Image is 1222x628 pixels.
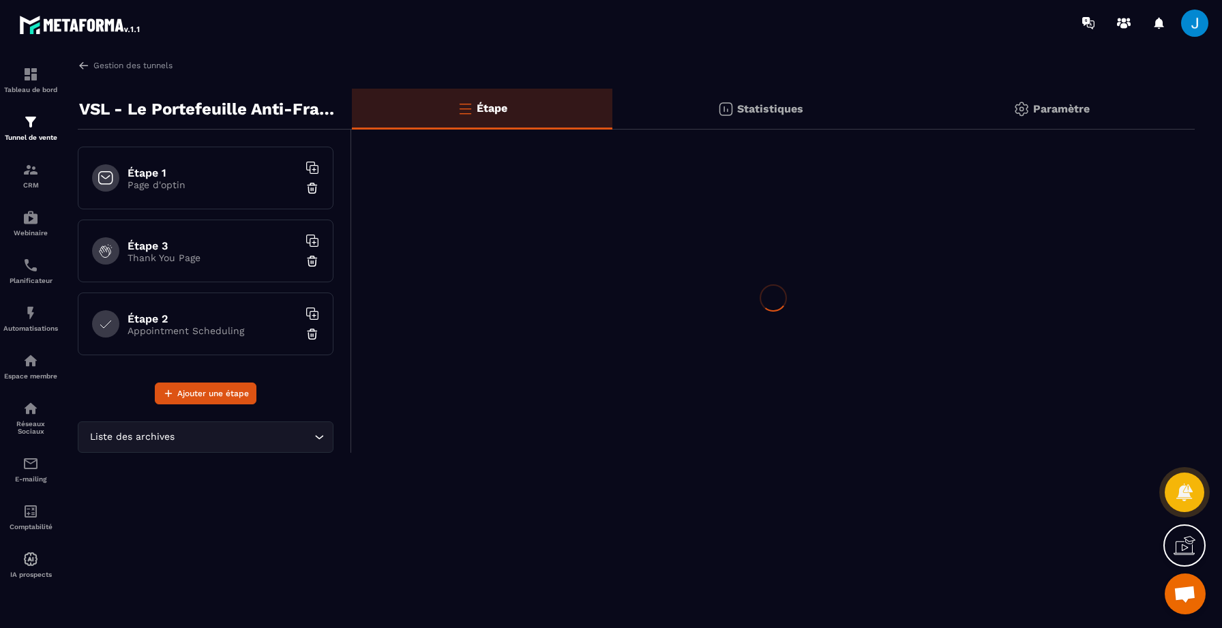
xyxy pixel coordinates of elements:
[3,390,58,445] a: social-networksocial-networkRéseaux Sociaux
[1013,101,1030,117] img: setting-gr.5f69749f.svg
[3,445,58,493] a: emailemailE-mailing
[305,254,319,268] img: trash
[3,104,58,151] a: formationformationTunnel de vente
[3,571,58,578] p: IA prospects
[128,252,298,263] p: Thank You Page
[23,257,39,273] img: scheduler
[3,295,58,342] a: automationsautomationsAutomatisations
[717,101,734,117] img: stats.20deebd0.svg
[128,239,298,252] h6: Étape 3
[23,353,39,369] img: automations
[1033,102,1090,115] p: Paramètre
[23,305,39,321] img: automations
[155,383,256,404] button: Ajouter une étape
[79,95,342,123] p: VSL - Le Portefeuille Anti-Fragile
[3,342,58,390] a: automationsautomationsEspace membre
[305,327,319,341] img: trash
[3,325,58,332] p: Automatisations
[23,114,39,130] img: formation
[23,551,39,567] img: automations
[1165,573,1206,614] a: Ouvrir le chat
[23,503,39,520] img: accountant
[3,181,58,189] p: CRM
[23,455,39,472] img: email
[3,199,58,247] a: automationsautomationsWebinaire
[3,475,58,483] p: E-mailing
[3,247,58,295] a: schedulerschedulerPlanificateur
[78,59,173,72] a: Gestion des tunnels
[177,430,311,445] input: Search for option
[128,166,298,179] h6: Étape 1
[3,56,58,104] a: formationformationTableau de bord
[23,400,39,417] img: social-network
[3,151,58,199] a: formationformationCRM
[78,59,90,72] img: arrow
[737,102,803,115] p: Statistiques
[23,162,39,178] img: formation
[23,209,39,226] img: automations
[3,523,58,530] p: Comptabilité
[78,421,333,453] div: Search for option
[19,12,142,37] img: logo
[305,181,319,195] img: trash
[23,66,39,83] img: formation
[3,493,58,541] a: accountantaccountantComptabilité
[128,325,298,336] p: Appointment Scheduling
[3,229,58,237] p: Webinaire
[128,312,298,325] h6: Étape 2
[128,179,298,190] p: Page d'optin
[477,102,507,115] p: Étape
[3,86,58,93] p: Tableau de bord
[177,387,249,400] span: Ajouter une étape
[457,100,473,117] img: bars-o.4a397970.svg
[3,420,58,435] p: Réseaux Sociaux
[87,430,177,445] span: Liste des archives
[3,277,58,284] p: Planificateur
[3,372,58,380] p: Espace membre
[3,134,58,141] p: Tunnel de vente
